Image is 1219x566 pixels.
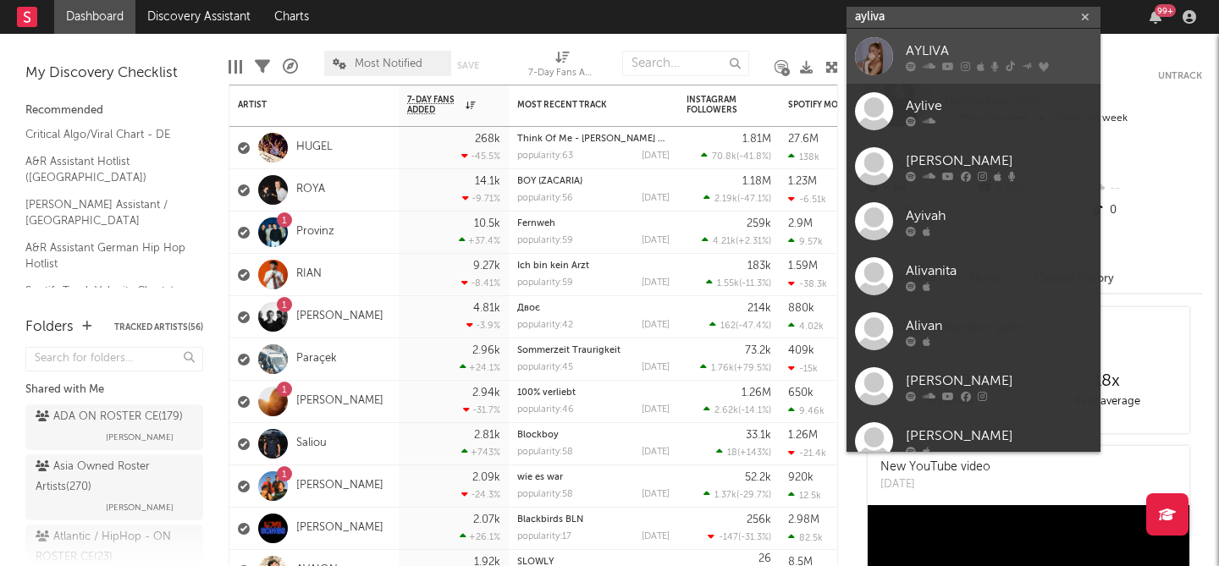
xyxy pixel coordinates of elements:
div: 1.18M [742,176,771,187]
div: 409k [788,345,814,356]
div: Blockboy [517,431,670,440]
div: 1.26M [742,387,771,398]
div: Alivan [906,316,1092,336]
span: Most Notified [355,58,422,69]
div: New YouTube video [880,459,990,476]
div: -31.7 % [463,404,500,415]
div: Folders [25,317,74,338]
div: wie es war [517,473,670,482]
div: 0 [1089,200,1202,222]
a: Alivanita [847,249,1100,304]
a: RIAN [296,267,322,282]
div: 4.02k [788,321,824,332]
a: [PERSON_NAME] [296,394,383,409]
a: Asia Owned Roster Artists(270)[PERSON_NAME] [25,454,203,520]
div: 26 [758,553,771,564]
input: Search for artists [847,7,1100,28]
div: 214k [747,303,771,314]
a: BOY (ZACARIA) [517,177,582,186]
div: 33.1k [746,430,771,441]
div: 52.2k [745,472,771,483]
a: Ich bin kein Arzt [517,261,589,271]
div: Artist [238,100,365,110]
div: 9.27k [473,261,500,272]
div: A&R Pipeline [283,42,298,91]
div: -9.71 % [462,193,500,204]
div: Think Of Me - Korolova Remix [517,135,670,144]
a: Blockboy [517,431,559,440]
div: 73.2k [745,345,771,356]
a: [PERSON_NAME] [847,414,1100,469]
div: 12.5k [788,490,821,501]
a: Blackbirds BLN [517,515,583,525]
span: -31.3 % [741,533,769,542]
div: ( ) [706,278,771,288]
div: [DATE] [642,236,670,245]
div: popularity: 46 [517,405,574,415]
div: Edit Columns [229,42,242,91]
div: [DATE] [642,490,670,499]
div: 268k [475,134,500,145]
a: Think Of Me - [PERSON_NAME] Remix [517,135,685,144]
a: [PERSON_NAME] [296,479,383,493]
div: Aylive [906,96,1092,116]
span: [PERSON_NAME] [106,497,174,518]
div: AYLIVA [906,41,1092,61]
div: popularity: 58 [517,490,573,499]
div: Sommerzeit Traurigkeit [517,346,670,355]
div: 9.46k [788,405,825,416]
div: 9.57k [788,236,823,247]
div: 256k [747,514,771,525]
div: -24.3 % [461,489,500,500]
span: +2.31 % [738,237,769,246]
div: -15k [788,363,818,374]
span: -47.4 % [738,321,769,331]
div: [DATE] [642,448,670,457]
a: Sommerzeit Traurigkeit [517,346,621,355]
a: HUGEL [296,140,333,155]
a: Paraçek [296,352,337,366]
button: Save [457,61,479,70]
div: [DATE] [880,476,990,493]
span: -11.3 % [742,279,769,288]
div: [DATE] [642,532,670,541]
span: 162 [720,321,736,331]
div: 2.98M [788,514,819,525]
div: ( ) [700,362,771,373]
div: +743 % [461,447,500,458]
div: popularity: 59 [517,236,573,245]
div: [DATE] [642,321,670,330]
div: +26.1 % [460,531,500,542]
div: 2.81k [474,430,500,441]
div: -38.3k [788,278,827,289]
a: Ayivah [847,194,1100,249]
input: Search... [622,51,749,76]
a: Saliou [296,437,327,451]
span: -41.8 % [739,152,769,162]
a: Provinz [296,225,334,239]
div: [DATE] [642,151,670,161]
div: -45.5 % [461,151,500,162]
a: 100% verliebt [517,388,576,398]
div: [PERSON_NAME] [906,371,1092,391]
div: ( ) [709,320,771,331]
a: Aylive [847,84,1100,139]
div: [DATE] [642,278,670,288]
div: 1.81M [742,134,771,145]
div: 99 + [1155,4,1176,17]
div: 2.9M [788,218,813,229]
input: Search for folders... [25,347,203,371]
a: ROYA [296,183,325,197]
span: 1.37k [714,491,736,500]
div: Instagram Followers [687,95,746,115]
div: ( ) [716,447,771,458]
a: [PERSON_NAME] [847,139,1100,194]
span: [PERSON_NAME] [106,427,174,448]
div: Recommended [25,101,203,121]
a: Двоє [517,304,540,313]
div: Blackbirds BLN [517,515,670,525]
div: popularity: 56 [517,194,573,203]
a: Alivan [847,304,1100,359]
div: ( ) [703,404,771,415]
a: AYLIVA [847,29,1100,84]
